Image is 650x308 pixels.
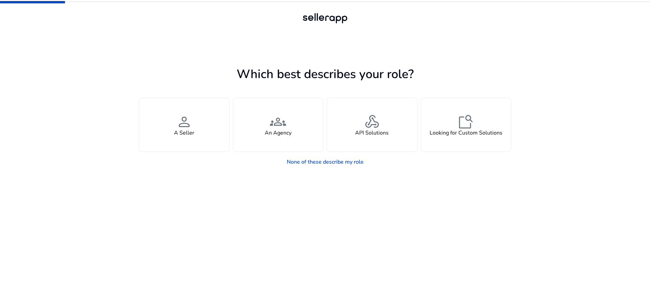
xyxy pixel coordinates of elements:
[364,114,380,130] span: webhook
[430,130,502,136] h4: Looking for Custom Solutions
[233,98,324,152] button: groupsAn Agency
[458,114,474,130] span: feature_search
[174,130,194,136] h4: A Seller
[139,67,511,81] h1: Which best describes your role?
[327,98,417,152] button: webhookAPI Solutions
[281,155,369,169] a: None of these describe my role
[176,114,192,130] span: person
[139,98,230,152] button: personA Seller
[265,130,291,136] h4: An Agency
[355,130,389,136] h4: API Solutions
[270,114,286,130] span: groups
[421,98,512,152] button: feature_searchLooking for Custom Solutions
